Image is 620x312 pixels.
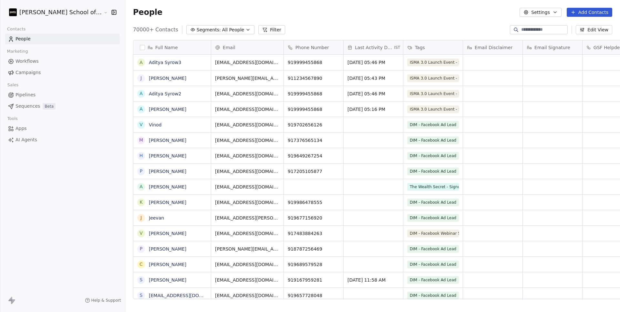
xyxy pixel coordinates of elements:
span: 911234567890 [288,75,339,81]
span: Sales [5,80,21,90]
a: [PERSON_NAME] [149,107,186,112]
span: DIM - Facebook Ad Lead [407,214,459,222]
div: P [140,168,142,175]
div: S [139,276,142,283]
span: [DATE] 05:16 PM [347,106,399,113]
span: 919677156920 [288,215,339,221]
div: A [139,183,143,190]
span: People [133,7,162,17]
a: [PERSON_NAME] [149,76,186,81]
div: A [139,59,143,66]
button: [PERSON_NAME] School of Finance LLP [8,7,99,18]
span: [EMAIL_ADDRESS][DOMAIN_NAME] [215,137,280,144]
span: DIM - Facebook Ad Lead [407,245,459,253]
span: 917376565134 [288,137,339,144]
span: Segments: [197,27,221,33]
a: [PERSON_NAME] [149,200,186,205]
span: DIM - Facebook Webinar Signup Time [407,230,459,237]
span: [PERSON_NAME][EMAIL_ADDRESS][PERSON_NAME][DOMAIN_NAME] [215,75,280,81]
div: K [139,199,142,206]
a: [PERSON_NAME] [149,246,186,252]
span: [EMAIL_ADDRESS][DOMAIN_NAME] [215,230,280,237]
div: grid [133,55,211,299]
a: Pipelines [5,90,120,100]
a: [PERSON_NAME] [149,231,186,236]
div: V [139,230,143,237]
span: 70000+ Contacts [133,26,178,34]
div: V [139,121,143,128]
span: [EMAIL_ADDRESS][DOMAIN_NAME] [215,59,280,66]
span: Email [223,44,235,51]
span: Help & Support [91,298,121,303]
span: DIM - Facebook Ad Lead [407,167,459,175]
div: J [140,214,142,221]
span: Tags [415,44,425,51]
span: Campaigns [15,69,41,76]
a: People [5,34,120,44]
a: [PERSON_NAME] [149,153,186,158]
span: 919167959281 [288,277,339,283]
span: 919649267254 [288,153,339,159]
button: Add Contacts [567,8,612,17]
a: AI Agents [5,134,120,145]
span: [PERSON_NAME][EMAIL_ADDRESS][DOMAIN_NAME] [215,246,280,252]
a: Help & Support [85,298,121,303]
button: Filter [258,25,285,34]
span: [DATE] 05:46 PM [347,91,399,97]
span: DIM - Facebook Ad Lead [407,292,459,299]
div: Email Disclaimer [463,40,522,54]
span: [EMAIL_ADDRESS][DOMAIN_NAME] [215,184,280,190]
div: Full Name [133,40,211,54]
div: C [139,261,143,268]
div: H [139,152,143,159]
span: Email Signature [534,44,570,51]
span: Pipelines [15,91,36,98]
div: Tags [403,40,463,54]
span: ISMA 3.0 Launch Event - Signup [407,105,459,113]
span: All People [222,27,244,33]
span: DIM - Facebook Ad Lead [407,199,459,206]
a: Jeevan [149,215,164,221]
div: Phone Number [284,40,343,54]
span: DIM - Facebook Ad Lead [407,136,459,144]
span: DIM - Facebook Ad Lead [407,152,459,160]
div: Last Activity DateIST [344,40,403,54]
span: 919999455868 [288,59,339,66]
span: 919986478555 [288,199,339,206]
span: 919702656126 [288,122,339,128]
span: [EMAIL_ADDRESS][DOMAIN_NAME] [215,261,280,268]
a: Aditya Syrow3 [149,60,181,65]
a: [PERSON_NAME] [149,138,186,143]
a: Workflows [5,56,120,67]
a: Aditya Syrow2 [149,91,181,96]
a: Campaigns [5,67,120,78]
span: 918787256469 [288,246,339,252]
span: ISMA 3.0 Launch Event - Signup [407,90,459,98]
span: Full Name [155,44,178,51]
span: [PERSON_NAME] School of Finance LLP [19,8,102,16]
button: Settings [520,8,561,17]
a: Apps [5,123,120,134]
img: Zeeshan%20Neck%20Print%20Dark.png [9,8,17,16]
span: Email Disclaimer [475,44,512,51]
span: 917483884263 [288,230,339,237]
span: [EMAIL_ADDRESS][DOMAIN_NAME] [215,153,280,159]
span: Phone Number [295,44,329,51]
button: Edit View [576,25,612,34]
span: 919999455868 [288,106,339,113]
a: [PERSON_NAME] [149,184,186,189]
span: [EMAIL_ADDRESS][DOMAIN_NAME] [215,122,280,128]
div: P [140,245,142,252]
span: Sequences [15,103,40,110]
span: IST [394,45,400,50]
span: [DATE] 05:46 PM [347,59,399,66]
span: Apps [15,125,27,132]
span: People [15,36,31,42]
span: Last Activity Date [355,44,393,51]
span: [EMAIL_ADDRESS][DOMAIN_NAME] [215,277,280,283]
span: [EMAIL_ADDRESS][DOMAIN_NAME] [215,292,280,299]
div: A [139,106,143,113]
span: 919689579528 [288,261,339,268]
span: [EMAIL_ADDRESS][DOMAIN_NAME] [215,106,280,113]
span: DIM - Facebook Ad Lead [407,261,459,268]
